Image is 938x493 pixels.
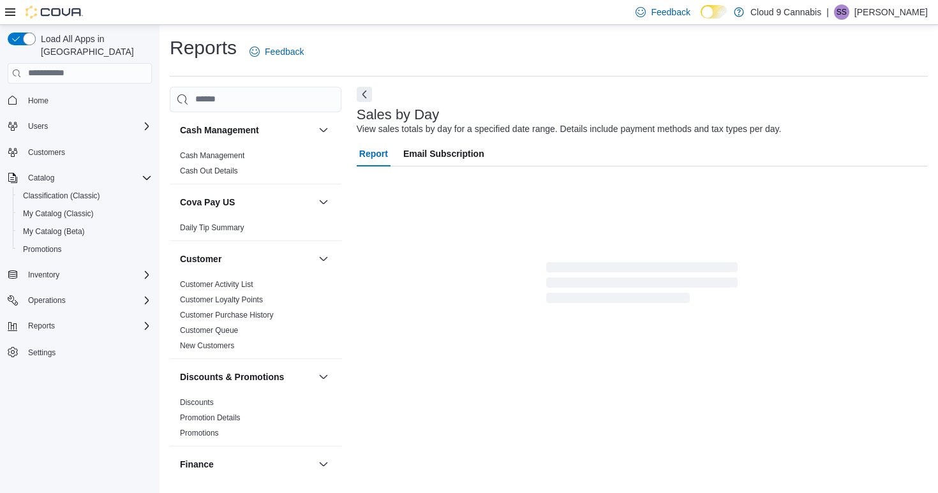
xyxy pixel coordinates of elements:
a: Home [23,93,54,108]
h3: Finance [180,458,214,471]
span: Home [28,96,48,106]
button: Catalog [23,170,59,186]
img: Cova [26,6,83,18]
a: Discounts [180,398,214,407]
p: | [826,4,829,20]
button: Catalog [3,169,157,187]
span: Promotions [18,242,152,257]
span: Reports [28,321,55,331]
button: Users [3,117,157,135]
button: Inventory [3,266,157,284]
button: Classification (Classic) [13,187,157,205]
p: [PERSON_NAME] [854,4,928,20]
button: Cova Pay US [316,195,331,210]
div: Discounts & Promotions [170,395,341,446]
button: Cash Management [180,124,313,136]
span: Inventory [28,270,59,280]
a: Cash Management [180,151,244,160]
a: Customer Activity List [180,280,253,289]
span: Customers [23,144,152,160]
h3: Sales by Day [357,107,440,122]
a: My Catalog (Beta) [18,224,90,239]
a: Cash Out Details [180,166,238,175]
input: Dark Mode [701,5,727,18]
button: Inventory [23,267,64,283]
a: New Customers [180,341,234,350]
a: Customers [23,145,70,160]
span: Operations [23,293,152,308]
span: Loading [546,265,738,305]
span: Settings [23,344,152,360]
button: Discounts & Promotions [180,371,313,383]
button: Promotions [13,240,157,258]
a: Customer Purchase History [180,311,274,320]
a: Promotions [180,429,219,438]
p: Cloud 9 Cannabis [750,4,821,20]
button: Finance [180,458,313,471]
nav: Complex example [8,86,152,395]
button: Customer [180,253,313,265]
span: Customers [28,147,65,158]
span: Promotions [23,244,62,254]
button: Next [357,87,372,102]
div: Customer [170,277,341,358]
span: My Catalog (Classic) [23,209,94,219]
button: Customer [316,251,331,267]
button: Operations [23,293,71,308]
span: Classification (Classic) [18,188,152,203]
span: Home [23,92,152,108]
h3: Cash Management [180,124,259,136]
div: Cova Pay US [170,220,341,240]
span: Report [359,141,388,166]
span: Catalog [23,170,152,186]
div: View sales totals by day for a specified date range. Details include payment methods and tax type... [357,122,782,136]
span: Feedback [651,6,690,18]
button: Discounts & Promotions [316,369,331,385]
h3: Cova Pay US [180,196,235,209]
span: Classification (Classic) [23,191,100,201]
span: My Catalog (Beta) [23,226,85,237]
div: Cash Management [170,148,341,184]
a: Customer Queue [180,326,238,335]
span: Dark Mode [701,18,701,19]
span: Settings [28,348,56,358]
a: Daily Tip Summary [180,223,244,232]
h1: Reports [170,35,237,61]
button: Users [23,119,53,134]
span: Load All Apps in [GEOGRAPHIC_DATA] [36,33,152,58]
button: Home [3,91,157,110]
a: Promotions [18,242,67,257]
h3: Customer [180,253,221,265]
span: Feedback [265,45,304,58]
button: My Catalog (Beta) [13,223,157,240]
span: SS [837,4,847,20]
button: Operations [3,291,157,309]
button: Cova Pay US [180,196,313,209]
span: Inventory [23,267,152,283]
button: Settings [3,342,157,361]
span: My Catalog (Classic) [18,206,152,221]
a: My Catalog (Classic) [18,206,99,221]
span: Reports [23,318,152,334]
button: Customers [3,143,157,161]
a: Feedback [244,39,309,64]
span: Users [23,119,152,134]
span: Operations [28,295,66,305]
button: Reports [23,318,60,334]
button: Finance [316,457,331,472]
span: Users [28,121,48,131]
h3: Discounts & Promotions [180,371,284,383]
a: Customer Loyalty Points [180,295,263,304]
a: Promotion Details [180,413,241,422]
button: My Catalog (Classic) [13,205,157,223]
div: Sarbjot Singh [834,4,849,20]
span: My Catalog (Beta) [18,224,152,239]
span: Email Subscription [403,141,484,166]
button: Reports [3,317,157,335]
a: Classification (Classic) [18,188,105,203]
button: Cash Management [316,122,331,138]
a: Settings [23,345,61,360]
span: Catalog [28,173,54,183]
